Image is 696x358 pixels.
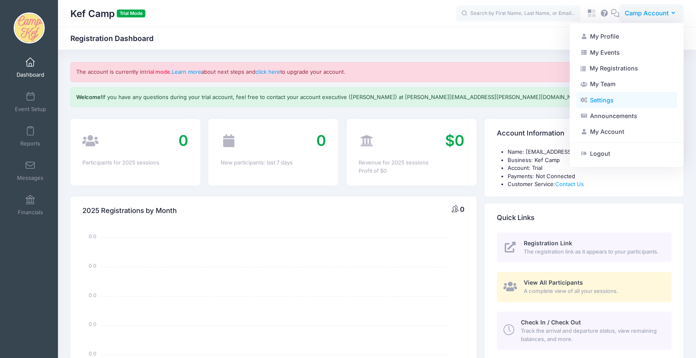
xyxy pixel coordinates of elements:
span: Event Setup [15,106,46,113]
span: Camp Account [625,9,669,18]
span: Financials [18,209,43,216]
input: Search by First Name, Last Name, or Email... [456,5,580,22]
li: Business: Kef Camp [508,156,672,164]
div: Revenue for 2025 sessions Profit of $0 [359,159,464,175]
h4: Account Information [497,122,564,145]
li: Customer Service: [508,180,672,189]
span: 0 [316,131,326,150]
a: Event Setup [11,87,50,116]
span: $0 [445,131,465,150]
tspan: 0.0 [89,262,96,269]
b: Welcome! [76,94,102,100]
a: Contact Us [555,181,584,187]
span: A complete view of all your sessions. [524,287,662,295]
h1: Kef Camp [70,4,145,23]
div: New participants: last 7 days [221,159,326,167]
h4: 2025 Registrations by Month [82,199,177,223]
span: Track the arrival and departure status, view remaining balances, and more. [521,327,662,343]
li: Payments: Not Connected [508,172,672,181]
a: Logout [576,145,677,161]
span: Messages [17,174,43,181]
span: Dashboard [17,71,44,78]
tspan: 0.0 [89,350,96,357]
button: Camp Account [619,4,684,23]
span: Reports [20,140,40,147]
p: If you have any questions during your trial account, feel free to contact your account executive ... [76,93,585,102]
span: Trial Mode [117,10,145,17]
img: Kef Camp [14,12,45,44]
a: Financials [11,191,50,220]
a: Registration Link The registration link as it appears to your participants. [497,232,672,263]
span: Registration Link [524,239,572,247]
a: My Events [576,44,677,60]
a: My Profile [576,29,677,44]
span: View All Participants [524,279,583,286]
tspan: 0.0 [89,292,96,299]
a: My Team [576,76,677,92]
a: My Account [576,124,677,140]
a: My Registrations [576,60,677,76]
a: Dashboard [11,53,50,82]
strong: trial mode [144,68,170,75]
a: Learn more [172,68,201,75]
span: The registration link as it appears to your participants. [524,248,662,256]
a: Announcements [576,108,677,124]
a: click here [255,68,280,75]
a: Reports [11,122,50,151]
a: Check In / Check Out Track the arrival and departure status, view remaining balances, and more. [497,312,672,350]
h4: Quick Links [497,206,535,230]
a: Messages [11,156,50,185]
div: The account is currently in . about next steps and to upgrade your account. [70,62,684,82]
tspan: 0.0 [89,233,96,240]
span: Check In / Check Out [521,319,581,326]
h1: Registration Dashboard [70,34,161,43]
span: 0 [178,131,188,150]
a: Settings [576,92,677,108]
div: Participants for 2025 sessions [82,159,188,167]
li: Name: [EMAIL_ADDRESS][DOMAIN_NAME] [508,148,672,156]
li: Account: Trial [508,164,672,172]
a: View All Participants A complete view of all your sessions. [497,272,672,302]
span: 0 [460,205,465,213]
tspan: 0.0 [89,321,96,328]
